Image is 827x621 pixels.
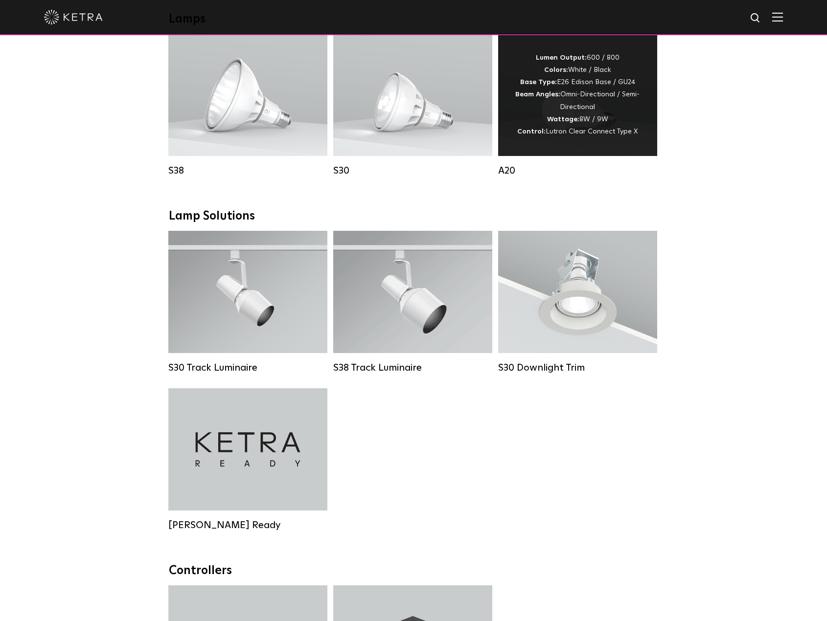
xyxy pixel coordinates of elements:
img: ketra-logo-2019-white [44,10,103,24]
strong: Control: [517,128,546,135]
strong: Beam Angles: [515,91,560,98]
div: Lamp Solutions [169,209,658,223]
div: S30 [333,165,492,177]
img: search icon [750,12,762,24]
strong: Wattage: [547,116,579,123]
div: [PERSON_NAME] Ready [168,519,327,531]
div: S30 Downlight Trim [498,362,657,374]
a: S30 Downlight Trim S30 Downlight Trim [498,231,657,374]
div: 600 / 800 White / Black E26 Edison Base / GU24 Omni-Directional / Semi-Directional 8W / 9W [513,52,643,138]
a: S30 Lumen Output:1100Colors:White / BlackBase Type:E26 Edison Base / GU24Beam Angles:15° / 25° / ... [333,34,492,177]
span: Lutron Clear Connect Type X [546,128,638,135]
div: Controllers [169,564,658,578]
strong: Colors: [544,67,568,73]
a: S38 Track Luminaire Lumen Output:1100Colors:White / BlackBeam Angles:10° / 25° / 40° / 60°Wattage... [333,231,492,374]
div: A20 [498,165,657,177]
a: [PERSON_NAME] Ready [PERSON_NAME] Ready [168,388,327,531]
a: A20 Lumen Output:600 / 800Colors:White / BlackBase Type:E26 Edison Base / GU24Beam Angles:Omni-Di... [498,34,657,177]
img: Hamburger%20Nav.svg [772,12,783,22]
strong: Base Type: [520,79,557,86]
a: S38 Lumen Output:1100Colors:White / BlackBase Type:E26 Edison Base / GU24Beam Angles:10° / 25° / ... [168,34,327,177]
strong: Lumen Output: [536,54,587,61]
div: S38 Track Luminaire [333,362,492,374]
a: S30 Track Luminaire Lumen Output:1100Colors:White / BlackBeam Angles:15° / 25° / 40° / 60° / 90°W... [168,231,327,374]
div: S30 Track Luminaire [168,362,327,374]
div: S38 [168,165,327,177]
